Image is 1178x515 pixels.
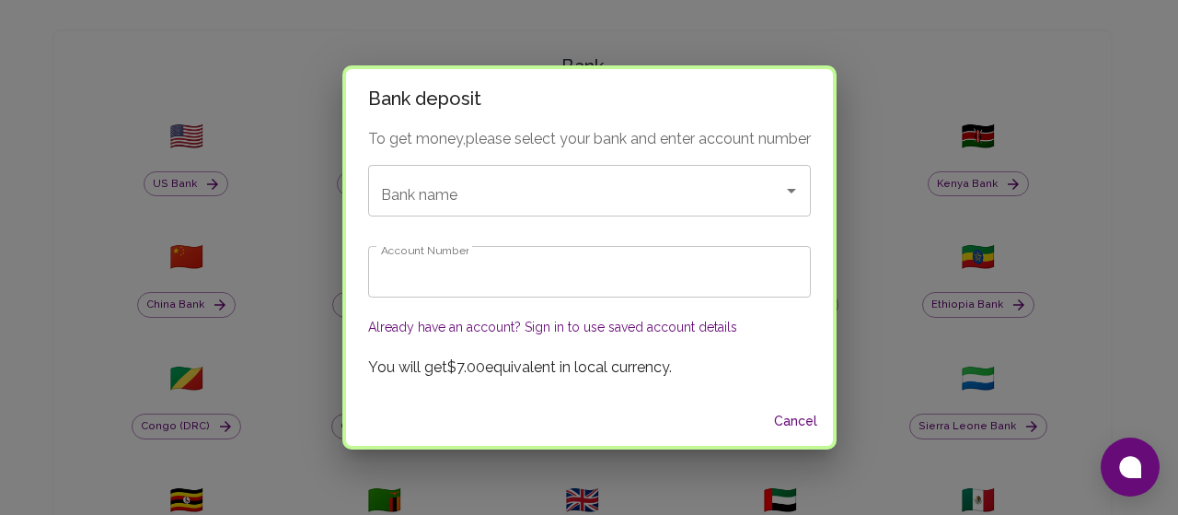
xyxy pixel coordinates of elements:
h2: Bank deposit [346,69,833,128]
p: You will get $7.00 equivalent in local currency. [368,357,811,379]
button: Open [779,178,804,204]
button: Cancel [767,404,826,439]
p: To get money, please select your bank and enter account number [368,128,811,150]
button: Open chat window [1101,438,1160,497]
button: Already have an account? Sign in to use saved account details [368,318,737,336]
label: Account Number [381,242,468,258]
